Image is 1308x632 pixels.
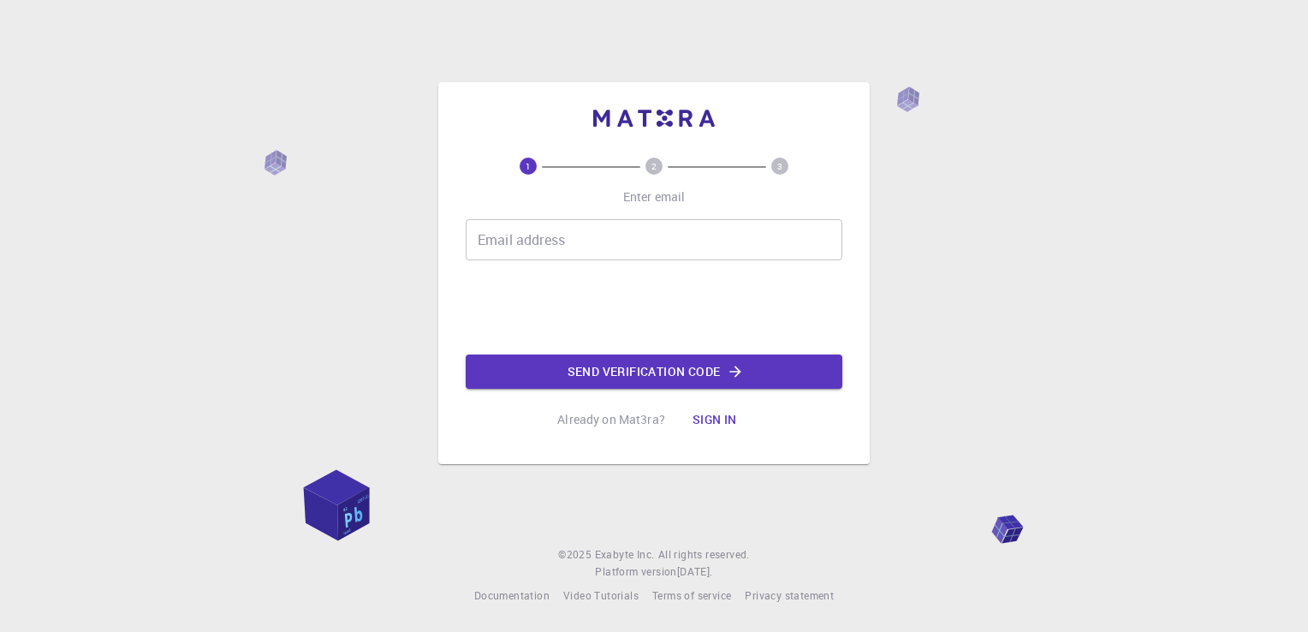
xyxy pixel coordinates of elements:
span: Exabyte Inc. [595,547,655,561]
span: Terms of service [652,588,731,602]
p: Enter email [623,188,686,206]
span: Platform version [595,563,676,581]
text: 1 [526,160,531,172]
button: Send verification code [466,355,842,389]
span: Documentation [474,588,550,602]
a: Terms of service [652,587,731,605]
p: Already on Mat3ra? [557,411,665,428]
span: Video Tutorials [563,588,639,602]
span: © 2025 [558,546,594,563]
span: All rights reserved. [658,546,750,563]
a: Video Tutorials [563,587,639,605]
span: Privacy statement [745,588,834,602]
a: Exabyte Inc. [595,546,655,563]
iframe: reCAPTCHA [524,274,784,341]
span: [DATE] . [677,564,713,578]
text: 2 [651,160,657,172]
button: Sign in [679,402,751,437]
text: 3 [777,160,782,172]
a: Documentation [474,587,550,605]
a: Privacy statement [745,587,834,605]
a: [DATE]. [677,563,713,581]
